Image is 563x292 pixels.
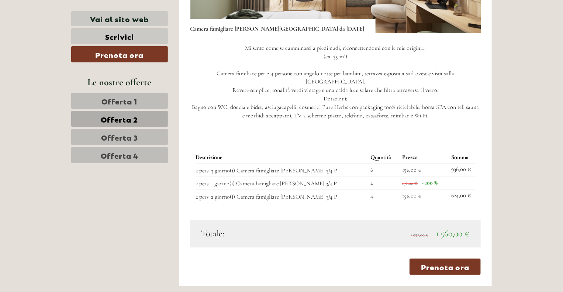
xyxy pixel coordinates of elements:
[402,193,421,200] span: 156,00 €
[101,132,138,142] span: Offerta 3
[196,177,368,190] td: 2 pers. 1 giorno(i) Camera famigliare [PERSON_NAME] 3/4 P
[129,6,162,18] div: giovedì
[71,46,168,62] a: Prenota ora
[402,166,421,174] span: 156,00 €
[101,114,138,124] span: Offerta 2
[422,179,438,187] span: - 100 %
[399,152,448,164] th: Prezzo
[448,190,475,203] td: 624,00 €
[368,177,400,190] td: 2
[11,21,99,27] div: [GEOGRAPHIC_DATA]
[448,164,475,177] td: 936,00 €
[436,229,470,239] span: 1.560,00 €
[196,228,336,240] div: Totale:
[71,75,168,89] div: Le nostre offerte
[368,152,400,164] th: Quantità
[402,181,417,186] span: 156,00 €
[196,152,368,164] th: Descrizione
[368,164,400,177] td: 6
[102,96,138,106] span: Offerta 1
[410,259,481,275] a: Prenota ora
[71,11,168,26] a: Vai al sito web
[11,36,99,41] small: 07:53
[196,190,368,203] td: 2 pers. 2 giorno(i) Camera famigliare [PERSON_NAME] 3/4 P
[247,191,291,207] button: Invia
[411,233,428,238] span: 1.872,00 €
[71,28,168,44] a: Scrivici
[448,152,475,164] th: Somma
[368,190,400,203] td: 4
[6,20,102,42] div: Buon giorno, come possiamo aiutarla?
[196,164,368,177] td: 2 pers. 3 giorno(i) Camera famigliare [PERSON_NAME] 3/4 P
[101,150,138,160] span: Offerta 4
[190,19,376,33] div: Camera famigliare [PERSON_NAME][GEOGRAPHIC_DATA] da [DATE]
[190,44,481,120] p: Mi sento come se camminassi a piedi nudi, riconnettendomi con le mie origini… (ca. 35 m²) Camera ...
